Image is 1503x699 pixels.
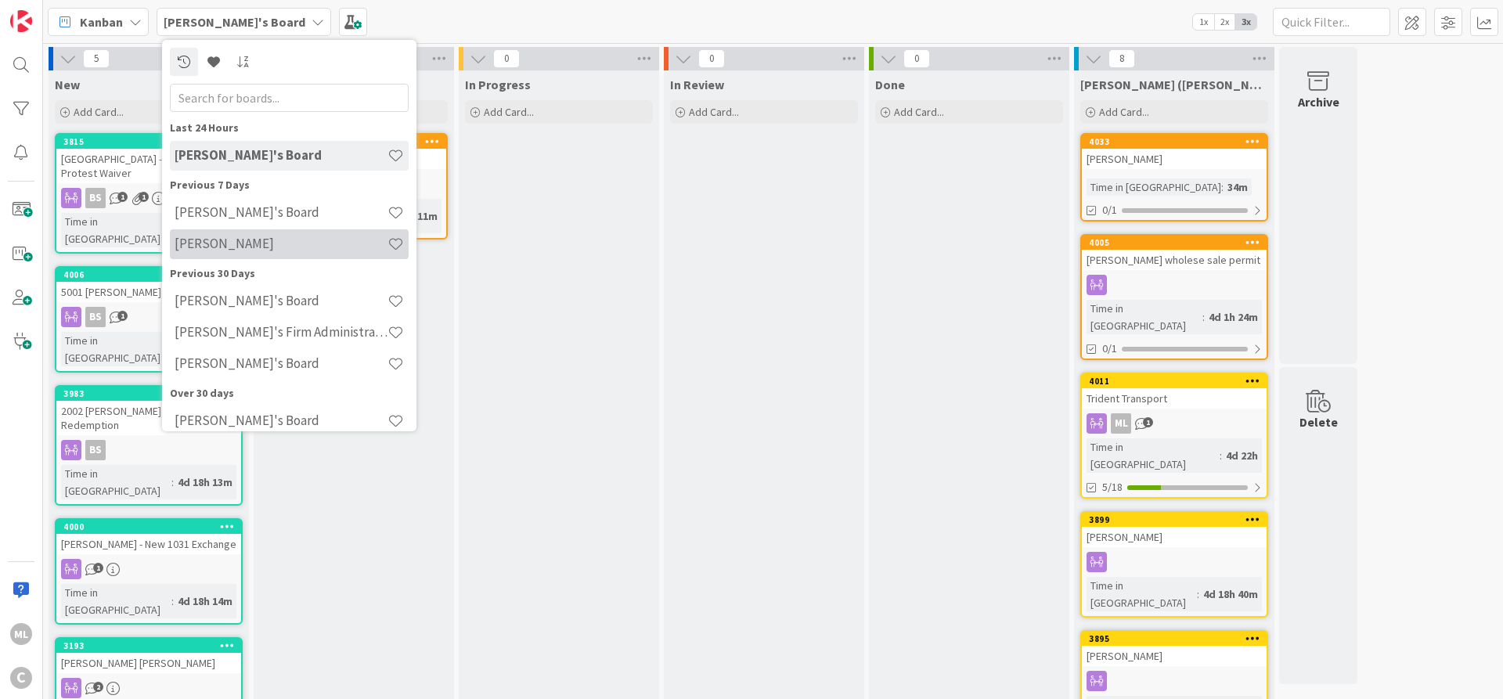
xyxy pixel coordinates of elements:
div: 4006 [63,269,241,280]
span: : [1220,447,1222,464]
div: BS [56,188,241,208]
div: 4033[PERSON_NAME] [1082,135,1267,169]
div: 40065001 [PERSON_NAME] Dr [56,268,241,302]
div: 3815[GEOGRAPHIC_DATA] - Redemption Protest Waiver [56,135,241,183]
div: C [10,667,32,689]
div: [PERSON_NAME] [1082,646,1267,666]
div: Delete [1299,413,1338,431]
div: [PERSON_NAME] [1082,527,1267,547]
span: 0 [903,49,930,68]
div: 3983 [63,388,241,399]
span: 1 [139,192,149,202]
span: 0 [698,49,725,68]
div: 3899 [1082,513,1267,527]
div: Trident Transport [1082,388,1267,409]
div: 4d 18h 40m [1199,586,1262,603]
div: 3193 [56,639,241,653]
div: 3895 [1089,633,1267,644]
input: Search for boards... [170,84,409,112]
span: Add Card... [689,105,739,119]
div: 4000 [56,520,241,534]
span: 0 [493,49,520,68]
span: Add Card... [1099,105,1149,119]
h4: [PERSON_NAME]'s Board [175,204,387,220]
div: ML [10,623,32,645]
div: Time in [GEOGRAPHIC_DATA] [1087,300,1202,334]
span: New [55,77,80,92]
div: 4011 [1082,374,1267,388]
span: Kanban [80,13,123,31]
div: 4d 1h 24m [1205,308,1262,326]
div: 3899 [1089,514,1267,525]
a: 4005[PERSON_NAME] wholese sale permitTime in [GEOGRAPHIC_DATA]:4d 1h 24m0/1 [1080,234,1268,360]
div: Time in [GEOGRAPHIC_DATA] [1087,178,1221,196]
div: ML [1111,413,1131,434]
h4: [PERSON_NAME]'s Board [175,293,387,308]
span: In Progress [465,77,531,92]
div: 4005[PERSON_NAME] wholese sale permit [1082,236,1267,270]
div: Time in [GEOGRAPHIC_DATA] [61,465,171,499]
span: 2 [93,682,103,692]
div: 3815 [56,135,241,149]
div: 2002 [PERSON_NAME] Drive - Review Redemption [56,401,241,435]
div: BS [85,307,106,327]
div: [PERSON_NAME] - New 1031 Exchange [56,534,241,554]
div: Last 24 Hours [170,120,409,136]
div: Over 30 days [170,385,409,402]
span: 1 [117,311,128,321]
div: BS [85,440,106,460]
div: [GEOGRAPHIC_DATA] - Redemption Protest Waiver [56,149,241,183]
span: : [1221,178,1224,196]
div: 4000 [63,521,241,532]
div: [PERSON_NAME] [1082,149,1267,169]
div: 4005 [1089,237,1267,248]
span: 1x [1193,14,1214,30]
div: Previous 7 Days [170,177,409,193]
h4: [PERSON_NAME]'s Board [175,147,387,163]
a: 39832002 [PERSON_NAME] Drive - Review RedemptionBSTime in [GEOGRAPHIC_DATA]:4d 18h 13m [55,385,243,506]
h4: [PERSON_NAME] [175,236,387,251]
h4: [PERSON_NAME]'s Board [175,413,387,428]
div: Time in [GEOGRAPHIC_DATA] [1087,438,1220,473]
span: 8 [1108,49,1135,68]
span: In Review [670,77,724,92]
span: 1 [93,563,103,573]
div: 4006 [56,268,241,282]
div: 4033 [1082,135,1267,149]
div: Previous 30 Days [170,265,409,282]
div: 3895 [1082,632,1267,646]
div: 4011 [1089,376,1267,387]
span: Lee Mangum (LAM) [1080,77,1268,92]
div: Time in [GEOGRAPHIC_DATA] [61,584,171,618]
div: 3193 [63,640,241,651]
input: Quick Filter... [1273,8,1390,36]
div: 4d 18h 13m [174,474,236,491]
div: 4005 [1082,236,1267,250]
div: Archive [1298,92,1339,111]
div: 39832002 [PERSON_NAME] Drive - Review Redemption [56,387,241,435]
h4: [PERSON_NAME]'s Board [175,355,387,371]
div: 3983 [56,387,241,401]
div: BS [56,307,241,327]
div: 3815 [63,136,241,147]
div: 3193[PERSON_NAME] [PERSON_NAME] [56,639,241,673]
div: 4d 22h [1222,447,1262,464]
div: ML [1082,413,1267,434]
div: 34m [1224,178,1252,196]
span: : [171,593,174,610]
div: 5001 [PERSON_NAME] Dr [56,282,241,302]
span: : [171,474,174,491]
div: Time in [GEOGRAPHIC_DATA] [61,213,171,247]
span: 0/1 [1102,202,1117,218]
span: : [1197,586,1199,603]
a: 3899[PERSON_NAME]Time in [GEOGRAPHIC_DATA]:4d 18h 40m [1080,511,1268,618]
span: 5/18 [1102,479,1123,495]
div: 3899[PERSON_NAME] [1082,513,1267,547]
div: BS [56,440,241,460]
span: Add Card... [74,105,124,119]
a: 4033[PERSON_NAME]Time in [GEOGRAPHIC_DATA]:34m0/1 [1080,133,1268,222]
span: 1 [117,192,128,202]
h4: [PERSON_NAME]'s Firm Administration Board [175,324,387,340]
div: Time in [GEOGRAPHIC_DATA] [1087,577,1197,611]
span: Add Card... [894,105,944,119]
